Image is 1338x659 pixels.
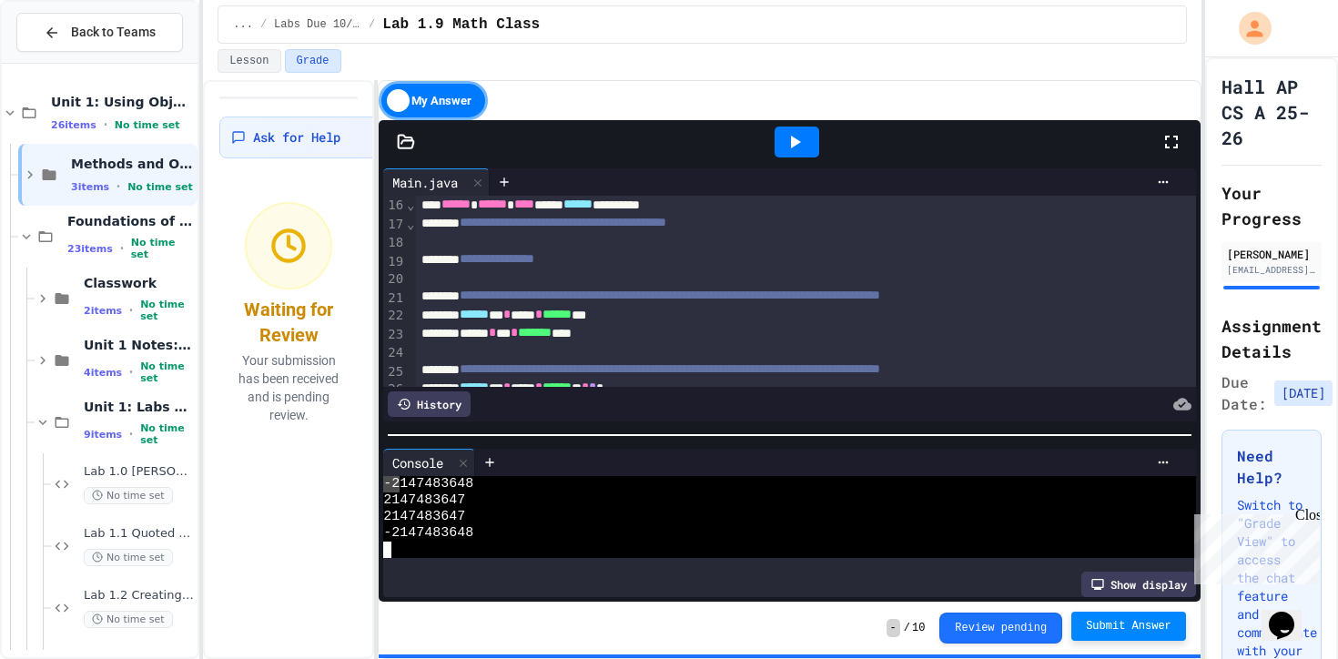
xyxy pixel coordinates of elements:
h3: Need Help? [1237,445,1306,489]
span: No time set [131,237,194,260]
span: No time set [84,487,173,504]
span: Back to Teams [71,23,156,42]
div: 22 [383,307,406,325]
span: 9 items [84,429,122,441]
div: Waiting for Review [230,297,347,348]
div: Show display [1081,572,1196,597]
span: / [904,621,910,635]
span: Due Date: [1221,371,1267,415]
span: Lab 1.1 Quoted String [84,526,194,542]
button: Grade [285,49,341,73]
span: • [129,303,133,318]
span: -2147483648 [383,525,473,542]
div: 24 [383,344,406,362]
span: Ask for Help [253,128,340,147]
button: Back to Teams [16,13,183,52]
span: Lab 1.0 [PERSON_NAME] I Am [84,464,194,480]
span: / [369,17,375,32]
iframe: chat widget [1187,507,1320,584]
span: • [104,117,107,132]
div: 23 [383,326,406,344]
div: 21 [383,289,406,308]
span: Fold line [406,198,415,212]
span: No time set [127,181,193,193]
span: Unit 1: Using Objects and Methods [51,94,194,110]
button: Lesson [218,49,280,73]
span: Foundations of [GEOGRAPHIC_DATA] [67,213,194,229]
span: 10 [912,621,925,635]
span: No time set [140,360,194,384]
span: 23 items [67,243,113,255]
button: Review pending [939,613,1062,644]
div: Main.java [383,173,467,192]
span: No time set [84,611,173,628]
span: Labs Due 10/24 [274,17,361,32]
h1: Hall AP CS A 25-26 [1221,74,1322,150]
div: 20 [383,270,406,289]
div: 18 [383,234,406,252]
div: My Account [1220,7,1276,49]
div: 17 [383,216,406,234]
div: Chat with us now!Close [7,7,126,116]
span: • [120,241,124,256]
span: Unit 1: Labs due 9/24 [84,399,194,415]
span: 2 items [84,305,122,317]
span: ... [233,17,253,32]
span: No time set [140,422,194,446]
span: • [129,365,133,380]
div: Console [383,449,475,476]
div: [PERSON_NAME] [1227,246,1316,262]
span: Lab 1.2 Creating Variables and Printing, Part 1 [84,588,194,603]
span: Classwork [84,275,194,291]
span: Unit 1 Notes: Foundations of Java [84,337,194,353]
div: 19 [383,253,406,271]
span: 2147483647 [383,509,465,525]
span: Fold line [406,217,415,231]
h2: Your Progress [1221,180,1322,231]
h2: Assignment Details [1221,313,1322,364]
span: [DATE] [1274,380,1333,406]
div: History [388,391,471,417]
div: 25 [383,363,406,381]
p: Your submission has been received and is pending review. [230,351,347,424]
button: Submit Answer [1071,612,1186,641]
span: Lab 1.9 Math Class [382,14,540,35]
span: 4 items [84,367,122,379]
span: • [117,179,120,194]
div: 26 [383,380,406,399]
span: No time set [115,119,180,131]
div: [EMAIL_ADDRESS][DOMAIN_NAME] [1227,263,1316,277]
span: - [887,619,900,637]
span: No time set [84,549,173,566]
div: Main.java [383,168,490,196]
span: -2 [383,476,400,492]
span: 2147483647 [383,492,465,509]
div: 16 [383,197,406,215]
span: / [260,17,267,32]
span: 147483648 [400,476,473,492]
div: Console [383,453,452,472]
span: No time set [140,299,194,322]
span: Methods and Objects [71,156,194,172]
span: Submit Answer [1086,619,1171,634]
iframe: chat widget [1262,586,1320,641]
span: • [129,427,133,441]
span: 26 items [51,119,96,131]
span: 3 items [71,181,109,193]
